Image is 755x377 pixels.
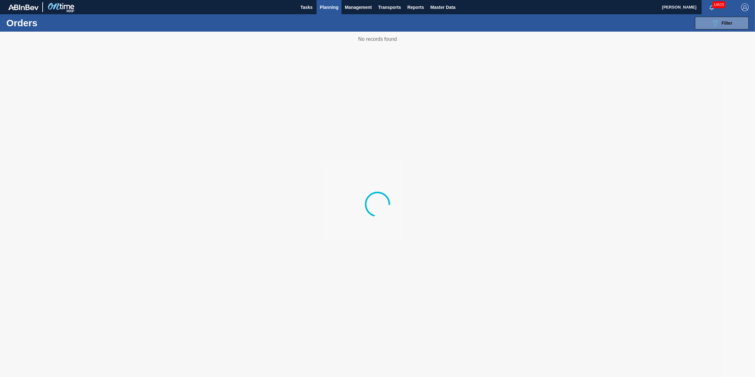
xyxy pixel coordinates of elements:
[430,3,455,11] span: Master Data
[695,17,749,29] button: Filter
[345,3,372,11] span: Management
[722,21,732,26] span: Filter
[378,3,401,11] span: Transports
[8,4,39,10] img: TNhmsLtSVTkK8tSr43FrP2fwEKptu5GPRR3wAAAABJRU5ErkJggg==
[407,3,424,11] span: Reports
[741,3,749,11] img: Logout
[702,3,722,12] button: Notifications
[6,19,104,27] h1: Orders
[320,3,338,11] span: Planning
[299,3,313,11] span: Tasks
[712,1,725,8] span: 14615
